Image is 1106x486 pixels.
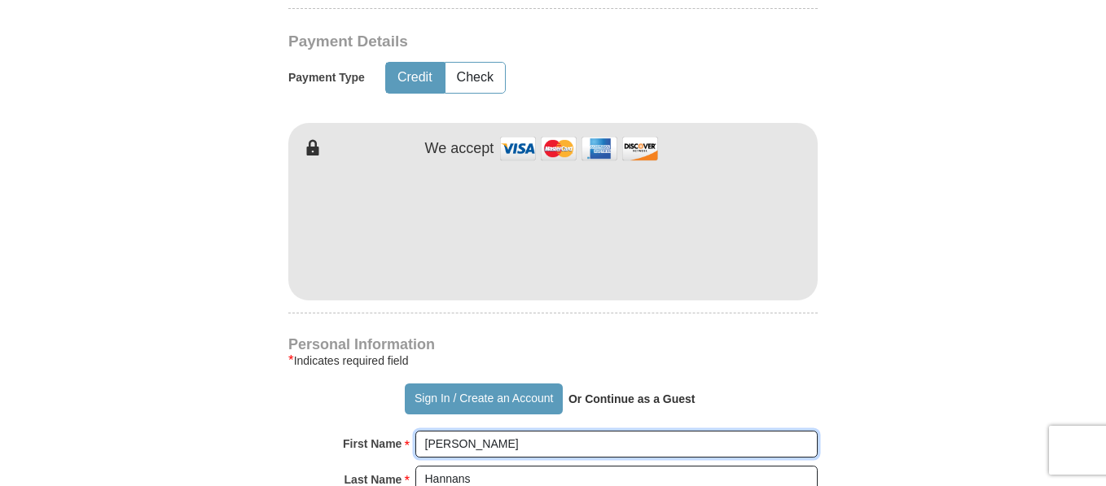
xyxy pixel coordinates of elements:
[386,63,444,93] button: Credit
[405,383,562,414] button: Sign In / Create an Account
[288,33,704,51] h3: Payment Details
[288,338,818,351] h4: Personal Information
[288,71,365,85] h5: Payment Type
[445,63,505,93] button: Check
[568,392,696,405] strong: Or Continue as a Guest
[343,432,402,455] strong: First Name
[498,131,661,166] img: credit cards accepted
[288,351,818,370] div: Indicates required field
[425,140,494,158] h4: We accept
